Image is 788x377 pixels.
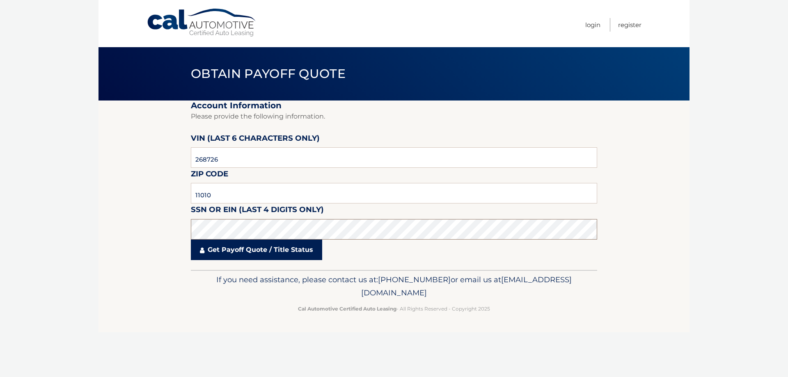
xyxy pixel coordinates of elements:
[191,111,597,122] p: Please provide the following information.
[191,66,346,81] span: Obtain Payoff Quote
[191,240,322,260] a: Get Payoff Quote / Title Status
[618,18,641,32] a: Register
[298,306,396,312] strong: Cal Automotive Certified Auto Leasing
[147,8,257,37] a: Cal Automotive
[191,132,320,147] label: VIN (last 6 characters only)
[191,168,228,183] label: Zip Code
[196,273,592,299] p: If you need assistance, please contact us at: or email us at
[196,304,592,313] p: - All Rights Reserved - Copyright 2025
[191,101,597,111] h2: Account Information
[585,18,600,32] a: Login
[191,203,324,219] label: SSN or EIN (last 4 digits only)
[378,275,451,284] span: [PHONE_NUMBER]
